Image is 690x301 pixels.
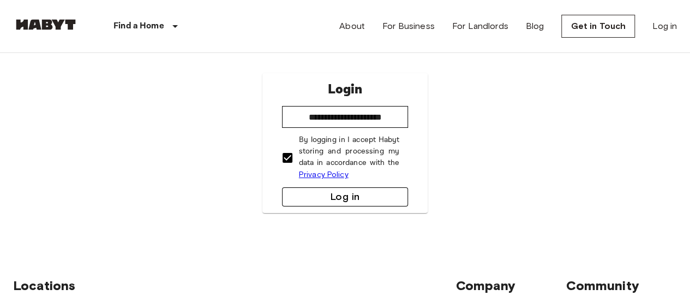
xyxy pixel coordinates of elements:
[327,80,362,99] p: Login
[299,170,349,179] a: Privacy Policy
[652,20,677,33] a: Log in
[113,20,164,33] p: Find a Home
[526,20,544,33] a: Blog
[452,20,508,33] a: For Landlords
[13,19,79,30] img: Habyt
[299,134,400,181] p: By logging in I accept Habyt storing and processing my data in accordance with the
[339,20,365,33] a: About
[382,20,435,33] a: For Business
[566,278,639,293] span: Community
[13,278,75,293] span: Locations
[561,15,635,38] a: Get in Touch
[455,278,515,293] span: Company
[282,187,409,206] button: Log in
